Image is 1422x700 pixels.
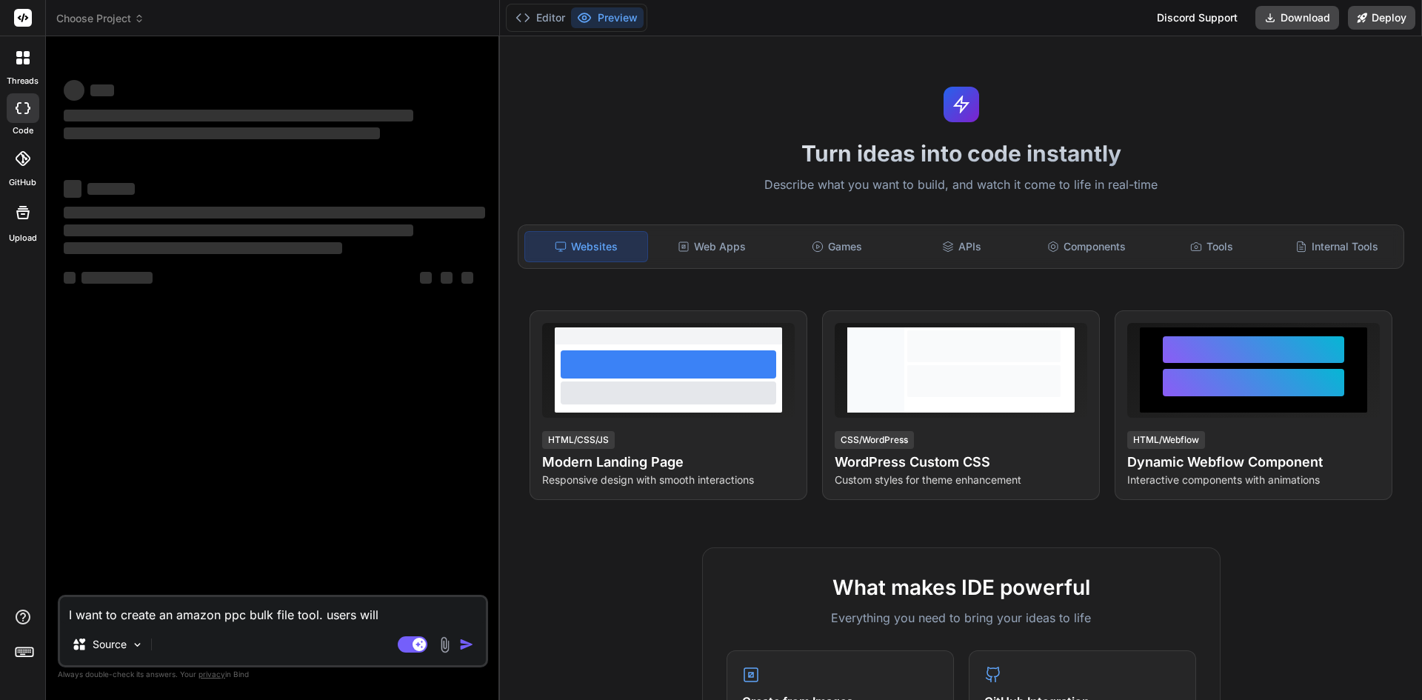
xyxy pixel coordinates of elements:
button: Editor [510,7,571,28]
button: Deploy [1348,6,1415,30]
h1: Turn ideas into code instantly [509,140,1413,167]
p: Always double-check its answers. Your in Bind [58,667,488,681]
span: ‌ [64,180,81,198]
h2: What makes IDE powerful [727,572,1196,603]
textarea: I want to create an amazon ppc bulk file tool. users will [60,597,486,624]
img: icon [459,637,474,652]
span: ‌ [90,84,114,96]
span: ‌ [64,224,413,236]
span: ‌ [81,272,153,284]
span: ‌ [64,272,76,284]
div: CSS/WordPress [835,431,914,449]
button: Preview [571,7,644,28]
p: Everything you need to bring your ideas to life [727,609,1196,627]
p: Custom styles for theme enhancement [835,473,1087,487]
button: Download [1255,6,1339,30]
div: HTML/CSS/JS [542,431,615,449]
p: Interactive components with animations [1127,473,1380,487]
label: GitHub [9,176,36,189]
span: privacy [198,670,225,679]
span: ‌ [87,183,135,195]
span: ‌ [64,127,380,139]
div: Components [1026,231,1148,262]
div: Discord Support [1148,6,1246,30]
div: Websites [524,231,648,262]
h4: Dynamic Webflow Component [1127,452,1380,473]
div: Tools [1151,231,1273,262]
img: attachment [436,636,453,653]
div: APIs [901,231,1023,262]
h4: Modern Landing Page [542,452,795,473]
p: Describe what you want to build, and watch it come to life in real-time [509,176,1413,195]
div: Games [776,231,898,262]
label: threads [7,75,39,87]
span: ‌ [461,272,473,284]
label: Upload [9,232,37,244]
span: ‌ [64,207,485,219]
div: Web Apps [651,231,773,262]
span: ‌ [420,272,432,284]
p: Responsive design with smooth interactions [542,473,795,487]
span: ‌ [441,272,453,284]
span: ‌ [64,242,342,254]
span: Choose Project [56,11,144,26]
h4: WordPress Custom CSS [835,452,1087,473]
span: ‌ [64,110,413,121]
div: Internal Tools [1275,231,1398,262]
div: HTML/Webflow [1127,431,1205,449]
p: Source [93,637,127,652]
img: Pick Models [131,639,144,651]
label: code [13,124,33,137]
span: ‌ [64,80,84,101]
